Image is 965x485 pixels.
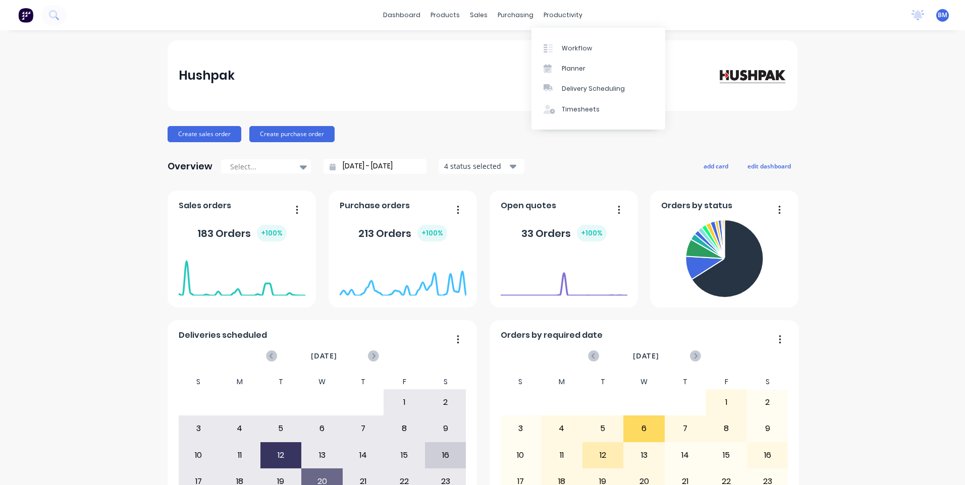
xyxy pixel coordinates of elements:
div: 16 [425,443,466,468]
a: Delivery Scheduling [531,79,665,99]
div: 10 [179,443,219,468]
img: Factory [18,8,33,23]
div: Overview [168,156,212,176]
div: T [260,375,302,389]
div: productivity [539,8,587,23]
div: 2 [747,390,788,415]
span: BM [938,11,947,20]
span: Open quotes [501,200,556,212]
div: sales [465,8,493,23]
a: Planner [531,58,665,79]
div: 183 Orders [197,225,287,241]
div: 2 [425,390,466,415]
div: Hushpak [179,66,235,86]
div: + 100 % [257,225,287,241]
div: M [541,375,582,389]
div: 11 [220,443,260,468]
div: 7 [665,416,706,441]
span: Sales orders [179,200,231,212]
button: Create purchase order [249,126,335,142]
a: Timesheets [531,99,665,119]
div: T [343,375,384,389]
button: Create sales order [168,126,241,142]
span: Deliveries scheduled [179,329,267,341]
div: 6 [624,416,664,441]
div: 13 [302,443,342,468]
div: 12 [583,443,623,468]
div: T [582,375,624,389]
span: [DATE] [633,350,659,361]
div: 15 [384,443,424,468]
div: 6 [302,416,342,441]
div: 12 [261,443,301,468]
button: 4 status selected [439,159,524,174]
div: purchasing [493,8,539,23]
div: 5 [583,416,623,441]
a: Workflow [531,38,665,58]
div: 11 [542,443,582,468]
div: F [384,375,425,389]
div: 16 [747,443,788,468]
div: 1 [706,390,746,415]
div: 14 [665,443,706,468]
div: F [706,375,747,389]
div: 7 [343,416,384,441]
div: 8 [706,416,746,441]
img: Hushpak [716,67,786,84]
button: add card [697,159,735,172]
div: Timesheets [562,105,600,114]
div: 5 [261,416,301,441]
div: T [665,375,706,389]
a: dashboard [378,8,425,23]
div: M [219,375,260,389]
div: Planner [562,64,585,73]
div: 213 Orders [358,225,447,241]
div: 10 [501,443,541,468]
div: 33 Orders [521,225,607,241]
div: 15 [706,443,746,468]
div: 3 [179,416,219,441]
div: S [747,375,788,389]
div: S [178,375,220,389]
div: + 100 % [417,225,447,241]
span: Purchase orders [340,200,410,212]
div: products [425,8,465,23]
div: 14 [343,443,384,468]
div: S [425,375,466,389]
div: W [301,375,343,389]
div: 9 [747,416,788,441]
span: Orders by status [661,200,732,212]
div: 1 [384,390,424,415]
div: 13 [624,443,664,468]
div: S [500,375,542,389]
span: [DATE] [311,350,337,361]
div: 4 [220,416,260,441]
div: 8 [384,416,424,441]
div: 3 [501,416,541,441]
div: 9 [425,416,466,441]
div: Workflow [562,44,592,53]
div: 4 [542,416,582,441]
button: edit dashboard [741,159,797,172]
div: 4 status selected [444,161,508,171]
div: W [623,375,665,389]
div: + 100 % [577,225,607,241]
div: Delivery Scheduling [562,84,625,93]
